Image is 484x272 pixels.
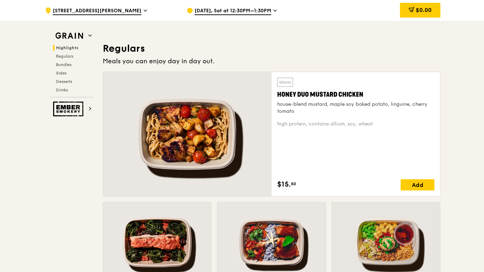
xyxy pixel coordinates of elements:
[277,179,291,190] span: $15.
[53,102,85,116] img: Ember Smokery web logo
[53,30,85,42] img: Grain web logo
[277,101,434,115] div: house-blend mustard, maple soy baked potato, linguine, cherry tomato
[56,79,72,84] span: Desserts
[277,121,434,128] div: high protein, contains allium, soy, wheat
[56,45,78,50] span: Highlights
[277,78,293,87] div: Warm
[56,88,68,92] span: Drinks
[401,179,434,190] div: Add
[416,7,432,13] span: $0.00
[195,7,271,15] span: [DATE], Sat at 12:30PM–1:30PM
[103,42,440,55] h3: Regulars
[56,54,73,59] span: Regulars
[56,71,66,76] span: Sides
[103,56,440,66] div: Meals you can enjoy day in day out.
[291,181,296,187] span: 50
[53,7,141,15] span: [STREET_ADDRESS][PERSON_NAME]
[277,90,434,99] div: Honey Duo Mustard Chicken
[56,62,71,67] span: Bundles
